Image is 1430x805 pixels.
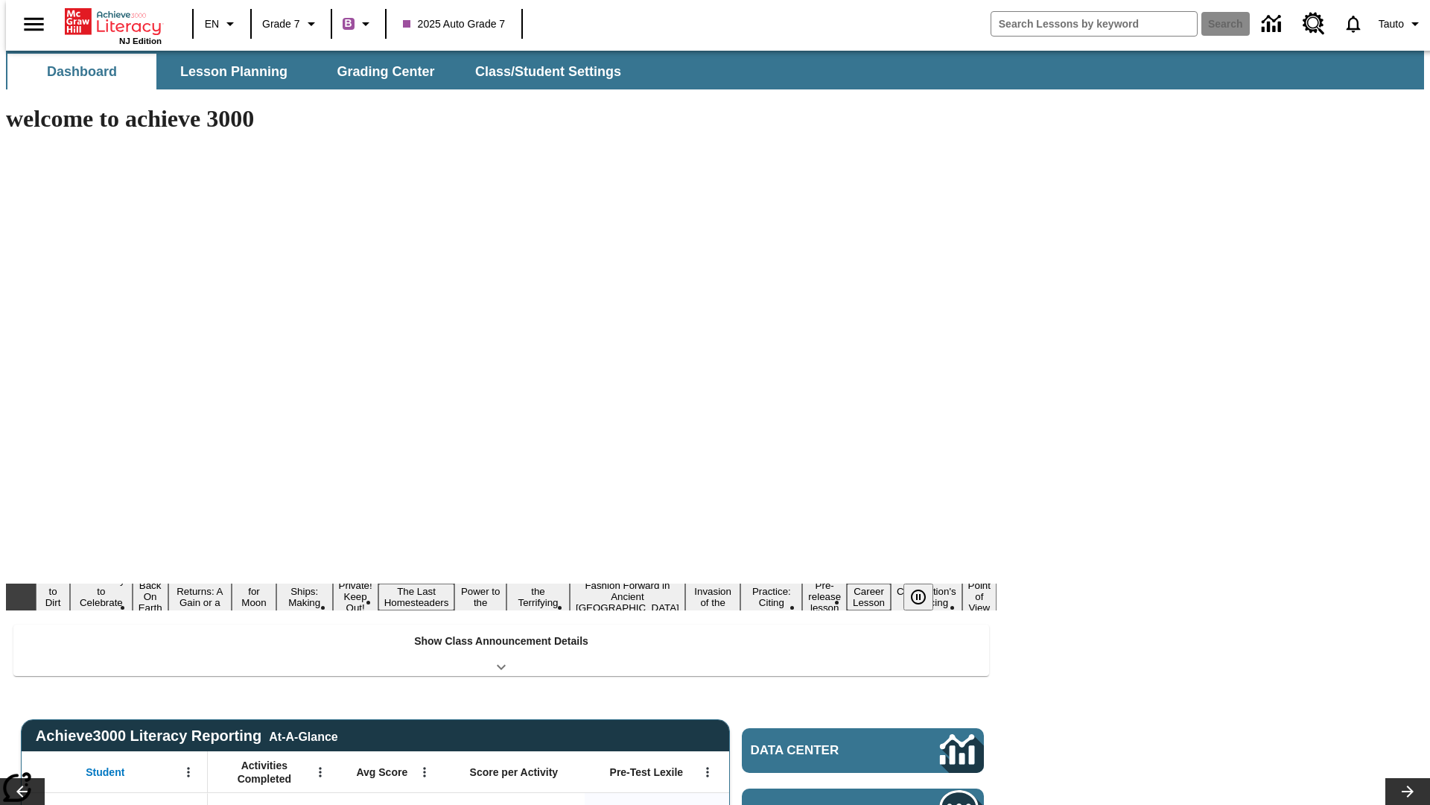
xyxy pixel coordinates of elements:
button: Slide 9 Solar Power to the People [454,572,506,622]
span: Pre-Test Lexile [610,765,684,779]
span: Student [86,765,124,779]
button: Boost Class color is purple. Change class color [337,10,381,37]
button: Class/Student Settings [463,54,633,89]
button: Slide 8 The Last Homesteaders [378,584,455,610]
button: Slide 7 Private! Keep Out! [333,578,378,616]
div: Pause [903,584,948,610]
button: Slide 14 Pre-release lesson [802,578,847,616]
button: Slide 10 Attack of the Terrifying Tomatoes [506,572,570,622]
h1: welcome to achieve 3000 [6,105,997,133]
p: Show Class Announcement Details [414,634,588,649]
button: Open side menu [12,2,56,46]
button: Slide 16 The Constitution's Balancing Act [891,572,962,622]
span: Achieve3000 Literacy Reporting [36,727,338,745]
button: Slide 11 Fashion Forward in Ancient Rome [570,578,685,616]
a: Data Center [1253,4,1294,45]
a: Notifications [1334,4,1373,43]
button: Open Menu [696,761,719,783]
span: 2025 Auto Grade 7 [403,16,506,32]
button: Grading Center [311,54,460,89]
span: Avg Score [356,765,407,779]
button: Slide 17 Point of View [962,578,997,616]
button: Slide 4 Free Returns: A Gain or a Drain? [168,572,232,622]
div: SubNavbar [6,51,1424,89]
button: Slide 6 Cruise Ships: Making Waves [276,572,333,622]
span: EN [205,16,219,32]
button: Open Menu [177,761,200,783]
button: Grade: Grade 7, Select a grade [256,10,326,37]
button: Slide 5 Time for Moon Rules? [232,572,276,622]
div: SubNavbar [6,54,635,89]
span: Tauto [1379,16,1404,32]
button: Slide 1 Born to Dirt Bike [36,572,70,622]
button: Slide 2 Get Ready to Celebrate Juneteenth! [70,572,133,622]
button: Slide 12 The Invasion of the Free CD [685,572,741,622]
button: Open Menu [309,761,331,783]
div: Show Class Announcement Details [13,625,989,676]
button: Dashboard [7,54,156,89]
div: At-A-Glance [269,727,337,744]
button: Open Menu [413,761,436,783]
button: Pause [903,584,933,610]
a: Resource Center, Will open in new tab [1294,4,1334,44]
a: Data Center [742,728,984,773]
span: Grade 7 [262,16,300,32]
span: B [345,14,352,33]
a: Home [65,7,162,37]
span: Data Center [751,743,890,758]
button: Slide 15 Career Lesson [847,584,891,610]
div: Home [65,5,162,45]
button: Profile/Settings [1373,10,1430,37]
button: Language: EN, Select a language [198,10,246,37]
input: search field [991,12,1197,36]
span: Score per Activity [470,765,559,779]
button: Lesson Planning [159,54,308,89]
span: NJ Edition [119,37,162,45]
button: Slide 13 Mixed Practice: Citing Evidence [740,572,802,622]
button: Lesson carousel, Next [1385,778,1430,805]
span: Activities Completed [215,759,314,786]
button: Slide 3 Back On Earth [133,578,168,616]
